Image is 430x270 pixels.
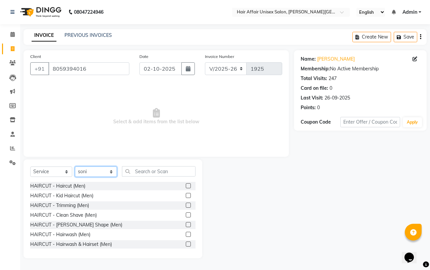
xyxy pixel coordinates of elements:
[394,32,417,42] button: Save
[301,94,323,102] div: Last Visit:
[402,9,417,16] span: Admin
[48,62,129,75] input: Search by Name/Mobile/Email/Code
[30,241,112,248] div: HAIRCUT - Hairwash & Hairset (Men)
[30,83,282,150] span: Select & add items from the list below
[317,56,355,63] a: [PERSON_NAME]
[30,183,85,190] div: HAIRCUT - Haircut (Men)
[205,54,234,60] label: Invoice Number
[122,166,196,177] input: Search or Scan
[30,202,89,209] div: HAIRCUT - Trimming (Men)
[30,192,93,199] div: HAIRCUT - Kid Haircut (Men)
[317,104,320,111] div: 0
[301,56,316,63] div: Name:
[301,65,420,72] div: No Active Membership
[30,54,41,60] label: Client
[30,221,122,228] div: HAIRCUT - [PERSON_NAME] Shape (Men)
[74,3,103,21] b: 08047224946
[32,29,56,42] a: INVOICE
[340,117,400,127] input: Enter Offer / Coupon Code
[64,32,112,38] a: PREVIOUS INVOICES
[301,75,327,82] div: Total Visits:
[301,119,340,126] div: Coupon Code
[30,62,49,75] button: +91
[330,85,332,92] div: 0
[301,85,328,92] div: Card on file:
[325,94,350,102] div: 26-09-2025
[301,65,330,72] div: Membership:
[352,32,391,42] button: Create New
[329,75,337,82] div: 247
[139,54,148,60] label: Date
[403,117,422,127] button: Apply
[17,3,63,21] img: logo
[30,231,90,238] div: HAIRCUT - Hairwash (Men)
[402,243,423,263] iframe: chat widget
[30,212,97,219] div: HAIRCUT - Clean Shave (Men)
[301,104,316,111] div: Points:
